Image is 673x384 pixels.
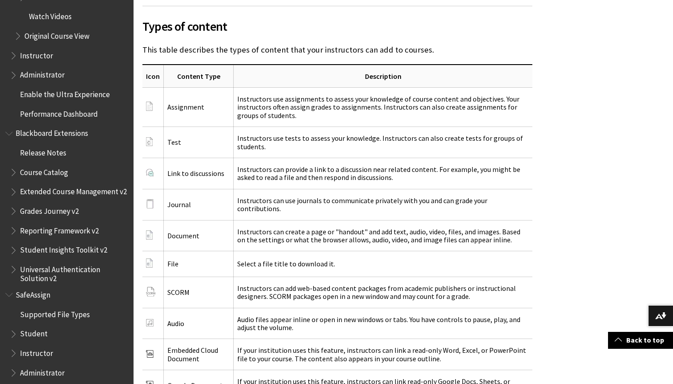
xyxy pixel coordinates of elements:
[164,158,234,189] td: Link to discussions
[16,126,88,138] span: Blackboard Extensions
[20,165,68,177] span: Course Catalog
[20,365,65,377] span: Administrator
[142,44,532,56] p: This table describes the types of content that your instructors can add to courses.
[5,126,128,283] nav: Book outline for Blackboard Extensions
[164,251,234,277] td: File
[164,339,234,370] td: Embedded Cloud Document
[5,287,128,380] nav: Book outline for Blackboard SafeAssign
[20,204,79,216] span: Grades Journey v2
[20,346,53,358] span: Instructor
[164,127,234,158] td: Test
[20,307,90,319] span: Supported File Types
[24,29,89,41] span: Original Course View
[20,327,48,339] span: Student
[20,243,107,255] span: Student Insights Toolkit v2
[234,251,532,277] td: Select a file title to download it.
[20,106,98,118] span: Performance Dashboard
[234,127,532,158] td: Instructors use tests to assess your knowledge. Instructors can also create tests for groups of s...
[234,88,532,127] td: Instructors use assignments to assess your knowledge of course content and objectives. Your instr...
[234,158,532,189] td: Instructors can provide a link to a discussion near related content. For example, you might be as...
[234,189,532,220] td: Instructors can use journals to communicate privately with you and can grade your contributions.
[608,332,673,348] a: Back to top
[146,350,154,358] img: Image of the icon for Microsoft Documents
[164,220,234,251] td: Document
[234,339,532,370] td: If your institution uses this feature, instructors can link a read-only Word, Excel, or PowerPoin...
[142,65,164,88] th: Icon
[20,184,127,196] span: Extended Course Management v2
[164,308,234,339] td: Audio
[164,277,234,308] td: SCORM
[20,48,53,60] span: Instructor
[20,68,65,80] span: Administrator
[142,17,532,36] span: Types of content
[20,262,127,283] span: Universal Authentication Solution v2
[234,220,532,251] td: Instructors can create a page or "handout" and add text, audio, video, files, and images. Based o...
[234,308,532,339] td: Audio files appear inline or open in new windows or tabs. You have controls to pause, play, and a...
[234,65,532,88] th: Description
[164,88,234,127] td: Assignment
[20,87,110,99] span: Enable the Ultra Experience
[234,277,532,308] td: Instructors can add web-based content packages from academic publishers or instructional designer...
[164,65,234,88] th: Content Type
[16,287,50,299] span: SafeAssign
[29,9,72,21] span: Watch Videos
[20,223,99,235] span: Reporting Framework v2
[164,189,234,220] td: Journal
[20,145,66,157] span: Release Notes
